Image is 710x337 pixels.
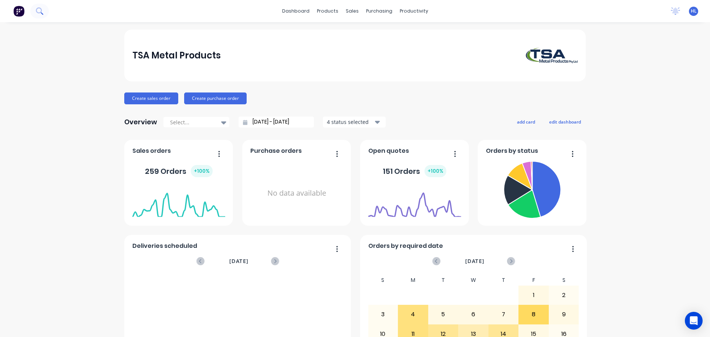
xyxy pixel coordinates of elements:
[519,305,548,324] div: 8
[429,305,458,324] div: 5
[518,275,549,286] div: F
[229,257,248,265] span: [DATE]
[549,275,579,286] div: S
[184,92,247,104] button: Create purchase order
[396,6,432,17] div: productivity
[398,305,428,324] div: 4
[398,275,428,286] div: M
[512,117,540,127] button: add card
[327,118,373,126] div: 4 status selected
[250,146,302,155] span: Purchase orders
[549,305,579,324] div: 9
[489,305,518,324] div: 7
[145,165,213,177] div: 259 Orders
[342,6,362,17] div: sales
[465,257,484,265] span: [DATE]
[323,117,386,128] button: 4 status selected
[13,6,24,17] img: Factory
[544,117,586,127] button: edit dashboard
[549,286,579,304] div: 2
[428,275,459,286] div: T
[278,6,313,17] a: dashboard
[459,305,488,324] div: 6
[458,275,488,286] div: W
[132,146,171,155] span: Sales orders
[368,305,398,324] div: 3
[526,48,578,63] img: TSA Metal Products
[488,275,519,286] div: T
[368,275,398,286] div: S
[362,6,396,17] div: purchasing
[519,286,548,304] div: 1
[191,165,213,177] div: + 100 %
[132,242,197,250] span: Deliveries scheduled
[124,92,178,104] button: Create sales order
[368,146,409,155] span: Open quotes
[124,115,157,129] div: Overview
[250,158,343,228] div: No data available
[685,312,703,330] div: Open Intercom Messenger
[691,8,697,14] span: HL
[425,165,446,177] div: + 100 %
[132,48,221,63] div: TSA Metal Products
[383,165,446,177] div: 151 Orders
[486,146,538,155] span: Orders by status
[313,6,342,17] div: products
